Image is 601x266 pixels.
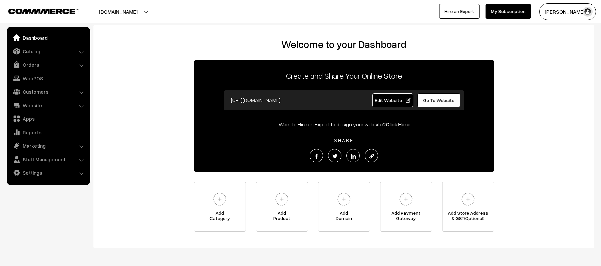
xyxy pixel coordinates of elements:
a: Click Here [386,121,409,128]
span: Add Domain [318,210,370,224]
a: Marketing [8,140,88,152]
a: My Subscription [486,4,531,19]
a: Catalog [8,45,88,57]
img: plus.svg [273,190,291,208]
a: AddDomain [318,182,370,232]
a: Edit Website [372,93,413,107]
a: COMMMERCE [8,7,67,15]
a: Reports [8,126,88,138]
span: Add Product [256,210,308,224]
img: user [583,7,593,17]
a: AddCategory [194,182,246,232]
img: plus.svg [335,190,353,208]
a: Settings [8,167,88,179]
a: Go To Website [417,93,461,107]
a: Orders [8,59,88,71]
button: [PERSON_NAME] [539,3,596,20]
a: Add Store Address& GST(Optional) [442,182,494,232]
button: [DOMAIN_NAME] [75,3,161,20]
img: plus.svg [211,190,229,208]
a: WebPOS [8,72,88,84]
img: COMMMERCE [8,9,78,14]
a: AddProduct [256,182,308,232]
a: Apps [8,113,88,125]
h2: Welcome to your Dashboard [100,38,588,50]
p: Create and Share Your Online Store [194,70,494,82]
a: Website [8,99,88,111]
a: Dashboard [8,32,88,44]
a: Customers [8,86,88,98]
a: Add PaymentGateway [380,182,432,232]
div: Want to Hire an Expert to design your website? [194,120,494,128]
span: Add Payment Gateway [380,210,432,224]
a: Hire an Expert [439,4,480,19]
span: Add Store Address & GST(Optional) [442,210,494,224]
span: Edit Website [375,97,410,103]
span: Add Category [194,210,246,224]
img: plus.svg [459,190,477,208]
span: SHARE [331,137,357,143]
a: Staff Management [8,153,88,165]
span: Go To Website [423,97,455,103]
img: plus.svg [397,190,415,208]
